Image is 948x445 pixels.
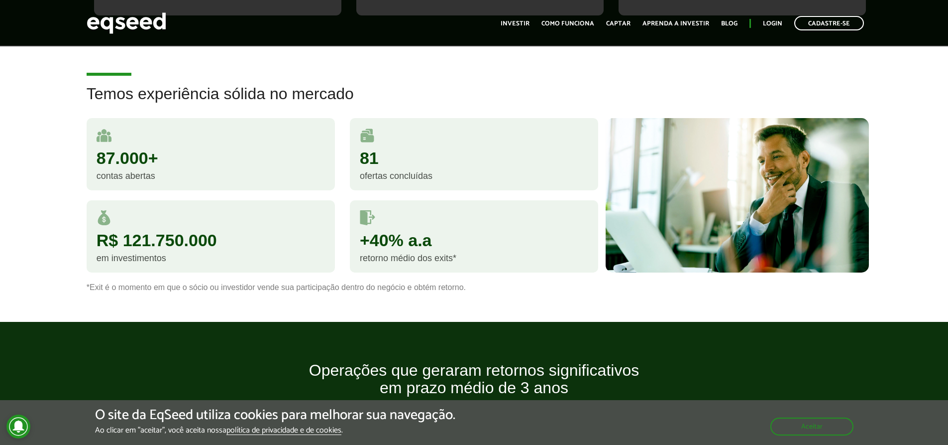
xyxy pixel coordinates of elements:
[360,149,588,166] div: 81
[226,427,341,435] a: política de privacidade e de cookies
[541,20,594,27] a: Como funciona
[501,20,529,27] a: Investir
[360,232,588,249] div: +40% a.a
[97,232,325,249] div: R$ 121.750.000
[87,283,862,292] p: *Exit é o momento em que o sócio ou investidor vende sua participação dentro do negócio e obtém r...
[360,210,375,225] img: saidas.svg
[763,20,782,27] a: Login
[360,128,375,143] img: rodadas.svg
[97,210,111,225] img: money.svg
[97,149,325,166] div: 87.000+
[794,16,864,30] a: Cadastre-se
[165,362,782,412] h2: Operações que geraram retornos significativos em prazo médio de 3 anos
[95,426,455,435] p: Ao clicar em "aceitar", você aceita nossa .
[95,408,455,423] h5: O site da EqSeed utiliza cookies para melhorar sua navegação.
[721,20,737,27] a: Blog
[97,171,325,180] div: contas abertas
[642,20,709,27] a: Aprenda a investir
[87,10,166,36] img: EqSeed
[770,418,853,436] button: Aceitar
[360,171,588,180] div: ofertas concluídas
[97,254,325,263] div: em investimentos
[606,20,631,27] a: Captar
[87,85,862,118] h2: Temos experiência sólida no mercado
[97,128,111,143] img: user.svg
[360,254,588,263] div: retorno médio dos exits*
